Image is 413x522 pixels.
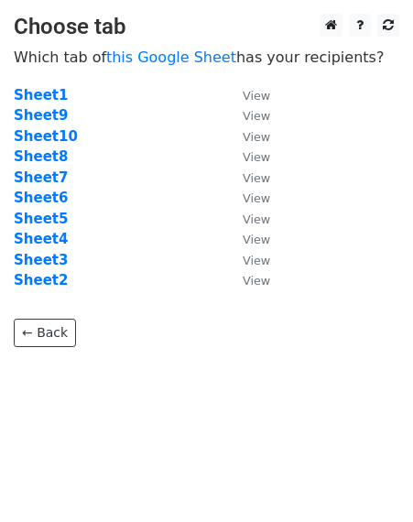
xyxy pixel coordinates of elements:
[224,231,270,247] a: View
[243,89,270,103] small: View
[224,107,270,124] a: View
[243,171,270,185] small: View
[224,148,270,165] a: View
[224,211,270,227] a: View
[14,169,68,186] a: Sheet7
[14,148,68,165] a: Sheet8
[224,272,270,288] a: View
[14,319,76,347] a: ← Back
[14,14,399,40] h3: Choose tab
[243,150,270,164] small: View
[243,212,270,226] small: View
[14,231,68,247] a: Sheet4
[243,191,270,205] small: View
[14,128,78,145] a: Sheet10
[14,107,68,124] a: Sheet9
[14,87,68,103] a: Sheet1
[14,190,68,206] a: Sheet6
[243,109,270,123] small: View
[243,254,270,267] small: View
[14,211,68,227] a: Sheet5
[14,48,399,67] p: Which tab of has your recipients?
[243,130,270,144] small: View
[243,233,270,246] small: View
[224,128,270,145] a: View
[224,252,270,268] a: View
[224,169,270,186] a: View
[224,87,270,103] a: View
[106,49,236,66] a: this Google Sheet
[14,252,68,268] a: Sheet3
[14,272,68,288] a: Sheet2
[243,274,270,288] small: View
[224,190,270,206] a: View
